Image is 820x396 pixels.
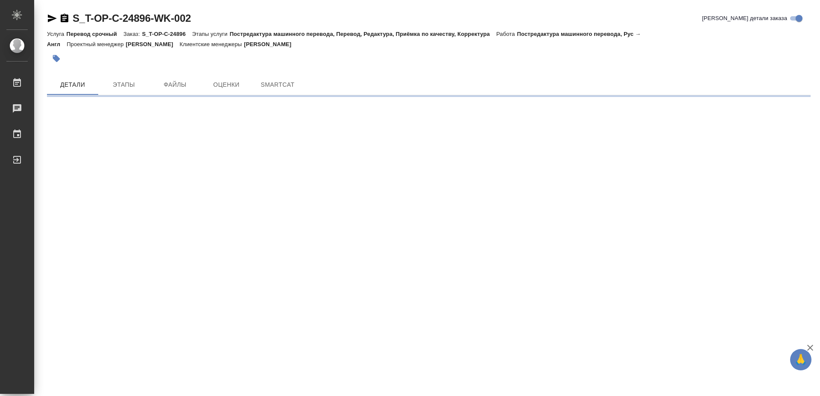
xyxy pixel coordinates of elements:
button: Скопировать ссылку [59,13,70,23]
span: Детали [52,79,93,90]
span: Оценки [206,79,247,90]
a: S_T-OP-C-24896-WK-002 [73,12,191,24]
p: [PERSON_NAME] [244,41,298,47]
p: Постредактура машинного перевода, Перевод, Редактура, Приёмка по качеству, Корректура [230,31,496,37]
span: 🙏 [794,351,808,369]
p: Этапы услуги [192,31,230,37]
span: Этапы [103,79,144,90]
button: Скопировать ссылку для ЯМессенджера [47,13,57,23]
button: 🙏 [790,349,811,370]
p: Перевод срочный [66,31,123,37]
span: SmartCat [257,79,298,90]
p: [PERSON_NAME] [126,41,180,47]
p: Заказ: [123,31,142,37]
p: Проектный менеджер [67,41,126,47]
span: [PERSON_NAME] детали заказа [702,14,787,23]
p: S_T-OP-C-24896 [142,31,192,37]
span: Файлы [155,79,196,90]
button: Добавить тэг [47,49,66,68]
p: Работа [496,31,517,37]
p: Услуга [47,31,66,37]
p: Клиентские менеджеры [180,41,244,47]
